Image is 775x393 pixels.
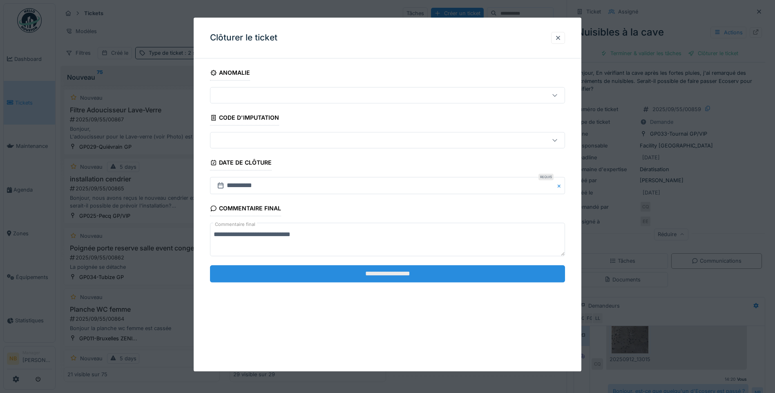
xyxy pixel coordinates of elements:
div: Anomalie [210,67,250,80]
div: Requis [538,174,554,181]
div: Code d'imputation [210,112,279,125]
h3: Clôturer le ticket [210,33,277,43]
div: Commentaire final [210,203,281,217]
label: Commentaire final [213,220,257,230]
div: Date de clôture [210,157,272,171]
button: Close [556,177,565,194]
